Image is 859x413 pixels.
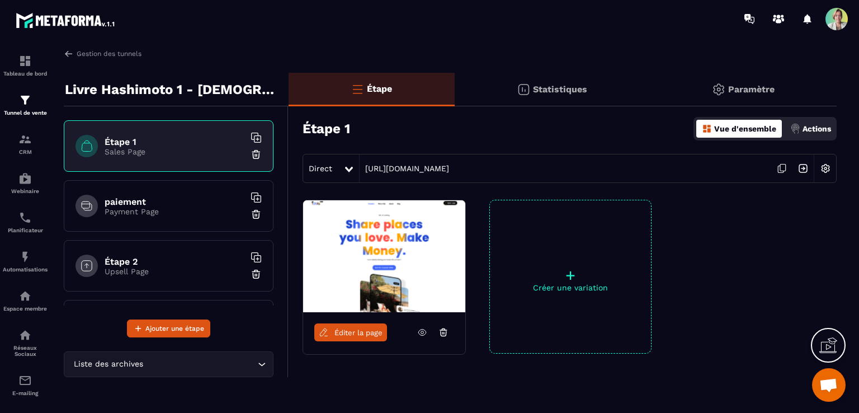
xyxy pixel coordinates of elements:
[145,323,204,334] span: Ajouter une étape
[803,124,831,133] p: Actions
[3,306,48,312] p: Espace membre
[65,78,280,101] p: Livre Hashimoto 1 - [DEMOGRAPHIC_DATA] suppléments - Stop Hashimoto
[792,158,814,179] img: arrow-next.bcc2205e.svg
[3,124,48,163] a: formationformationCRM
[105,196,244,207] h6: paiement
[64,49,74,59] img: arrow
[517,83,530,96] img: stats.20deebd0.svg
[64,49,141,59] a: Gestion des tunnels
[16,10,116,30] img: logo
[251,209,262,220] img: trash
[3,281,48,320] a: automationsautomationsEspace membre
[64,351,273,377] div: Search for option
[3,227,48,233] p: Planificateur
[3,163,48,203] a: automationsautomationsWebinaire
[702,124,712,134] img: dashboard-orange.40269519.svg
[712,83,725,96] img: setting-gr.5f69749f.svg
[714,124,776,133] p: Vue d'ensemble
[18,133,32,146] img: formation
[3,345,48,357] p: Réseaux Sociaux
[18,93,32,107] img: formation
[533,84,587,95] p: Statistiques
[790,124,800,134] img: actions.d6e523a2.png
[71,358,145,370] span: Liste des archives
[3,188,48,194] p: Webinaire
[18,328,32,342] img: social-network
[334,328,383,337] span: Éditer la page
[3,149,48,155] p: CRM
[3,46,48,85] a: formationformationTableau de bord
[105,267,244,276] p: Upsell Page
[18,54,32,68] img: formation
[18,250,32,264] img: automations
[351,82,364,96] img: bars-o.4a397970.svg
[145,358,255,370] input: Search for option
[303,121,350,137] h3: Étape 1
[127,320,210,337] button: Ajouter une étape
[3,390,48,396] p: E-mailing
[815,158,836,179] img: setting-w.858f3a88.svg
[3,203,48,242] a: schedulerschedulerPlanificateur
[360,164,449,173] a: [URL][DOMAIN_NAME]
[18,374,32,387] img: email
[812,368,846,402] a: Ouvrir le chat
[303,200,465,312] img: image
[105,147,244,156] p: Sales Page
[3,242,48,281] a: automationsautomationsAutomatisations
[18,172,32,185] img: automations
[367,83,392,94] p: Étape
[314,323,387,341] a: Éditer la page
[251,269,262,280] img: trash
[3,320,48,365] a: social-networksocial-networkRéseaux Sociaux
[251,149,262,160] img: trash
[105,207,244,216] p: Payment Page
[490,267,651,283] p: +
[3,71,48,77] p: Tableau de bord
[3,110,48,116] p: Tunnel de vente
[105,256,244,267] h6: Étape 2
[490,283,651,292] p: Créer une variation
[18,289,32,303] img: automations
[3,365,48,405] a: emailemailE-mailing
[105,137,244,147] h6: Étape 1
[18,211,32,224] img: scheduler
[3,266,48,273] p: Automatisations
[309,164,332,173] span: Direct
[3,85,48,124] a: formationformationTunnel de vente
[728,84,775,95] p: Paramètre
